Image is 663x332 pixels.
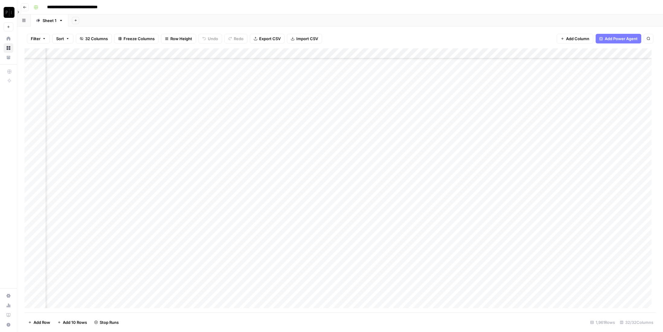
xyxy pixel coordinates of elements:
[34,319,50,325] span: Add Row
[161,34,196,43] button: Row Height
[4,7,14,18] img: Paragon (Prod) Logo
[43,18,56,24] div: Sheet 1
[31,14,68,27] a: Sheet 1
[56,36,64,42] span: Sort
[85,36,108,42] span: 32 Columns
[588,318,617,327] div: 1,961 Rows
[557,34,593,43] button: Add Column
[31,36,40,42] span: Filter
[124,36,155,42] span: Freeze Columns
[4,34,13,43] a: Home
[250,34,285,43] button: Export CSV
[234,36,243,42] span: Redo
[4,301,13,310] a: Usage
[208,36,218,42] span: Undo
[4,5,13,20] button: Workspace: Paragon (Prod)
[4,53,13,62] a: Your Data
[4,310,13,320] a: Learning Hub
[296,36,318,42] span: Import CSV
[605,36,638,42] span: Add Power Agent
[100,319,119,325] span: Stop Runs
[27,34,50,43] button: Filter
[170,36,192,42] span: Row Height
[52,34,73,43] button: Sort
[63,319,87,325] span: Add 10 Rows
[259,36,281,42] span: Export CSV
[4,320,13,330] button: Help + Support
[54,318,91,327] button: Add 10 Rows
[114,34,159,43] button: Freeze Columns
[76,34,112,43] button: 32 Columns
[224,34,247,43] button: Redo
[617,318,656,327] div: 32/32 Columns
[287,34,322,43] button: Import CSV
[4,291,13,301] a: Settings
[596,34,641,43] button: Add Power Agent
[566,36,589,42] span: Add Column
[91,318,122,327] button: Stop Runs
[4,43,13,53] a: Browse
[24,318,54,327] button: Add Row
[198,34,222,43] button: Undo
